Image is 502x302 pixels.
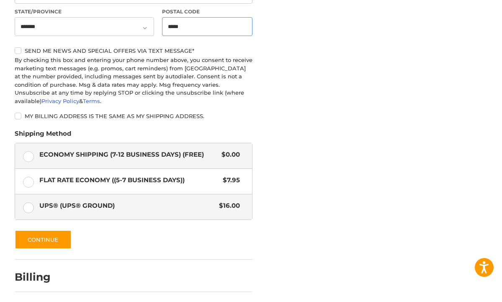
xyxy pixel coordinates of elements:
label: Send me news and special offers via text message* [15,47,253,54]
label: Postal Code [162,8,252,15]
span: $0.00 [217,150,240,160]
label: My billing address is the same as my shipping address. [15,113,253,119]
h2: Billing [15,271,64,284]
span: UPS® (UPS® Ground) [39,201,215,211]
label: State/Province [15,8,154,15]
span: $7.95 [219,176,240,185]
span: $16.00 [215,201,240,211]
a: Terms [83,98,100,104]
a: Privacy Policy [41,98,79,104]
span: Economy Shipping (7-12 Business Days) (Free) [39,150,217,160]
legend: Shipping Method [15,129,71,142]
button: Continue [15,230,72,249]
span: Flat Rate Economy ((5-7 Business Days)) [39,176,219,185]
iframe: Google Customer Reviews [433,279,502,302]
div: By checking this box and entering your phone number above, you consent to receive marketing text ... [15,56,253,105]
